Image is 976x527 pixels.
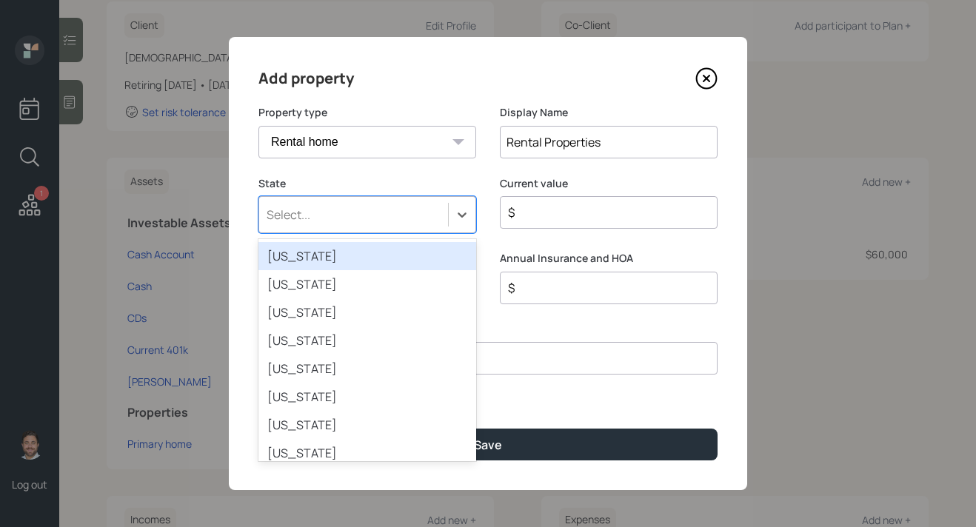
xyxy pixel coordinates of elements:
div: Save [474,437,502,453]
label: Current value [500,176,718,191]
button: Save [258,429,718,460]
div: [US_STATE] [258,383,476,411]
label: Display Name [500,105,718,120]
div: [US_STATE] [258,270,476,298]
div: [US_STATE] [258,355,476,383]
div: [US_STATE] [258,298,476,326]
div: [US_STATE] [258,242,476,270]
div: Select... [267,207,310,223]
div: [US_STATE] [258,439,476,467]
h4: Add property [258,67,354,90]
label: State [258,176,476,191]
label: Monthly rental income [258,322,718,337]
label: Annual Insurance and HOA [500,251,718,266]
div: [US_STATE] [258,411,476,439]
label: Property type [258,105,476,120]
div: [US_STATE] [258,326,476,355]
